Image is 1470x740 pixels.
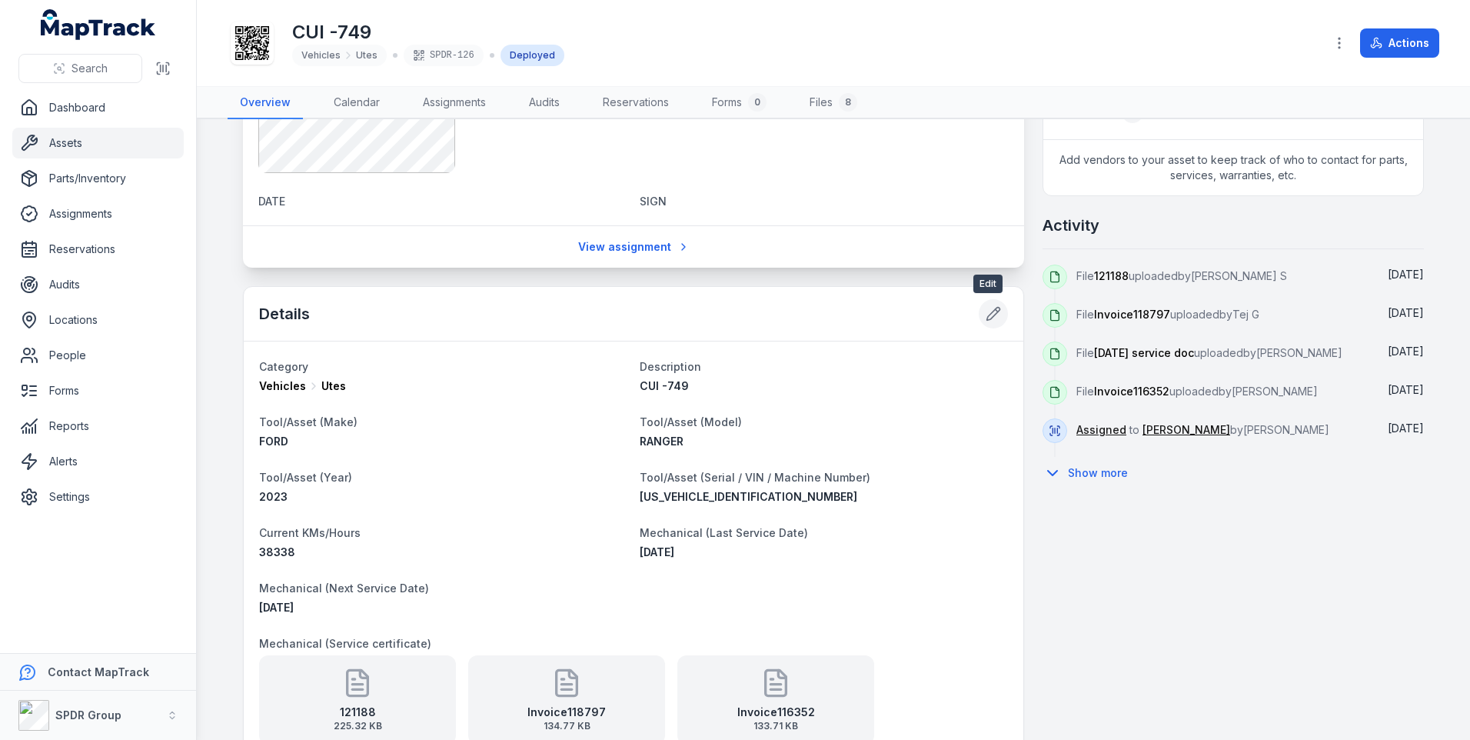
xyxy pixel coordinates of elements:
span: [DATE] [1388,422,1424,435]
strong: Contact MapTrack [48,665,149,678]
a: Reservations [590,87,681,119]
a: Dashboard [12,92,184,123]
span: [DATE] [259,601,294,614]
span: Mechanical (Next Service Date) [259,582,429,595]
span: [DATE] service doc [1094,346,1194,359]
a: View assignment [568,232,700,262]
div: 8 [839,93,857,112]
span: [DATE] [1388,306,1424,319]
a: Parts/Inventory [12,163,184,194]
a: Reservations [12,234,184,265]
span: Tool/Asset (Model) [640,415,742,428]
strong: 121188 [334,705,382,720]
span: Current KMs/Hours [259,526,361,539]
span: Tool/Asset (Year) [259,471,352,484]
span: [US_VEHICLE_IDENTIFICATION_NUMBER] [640,490,857,503]
span: 133.71 KB [737,720,815,732]
strong: SPDR Group [55,708,121,722]
span: Utes [356,49,377,62]
span: 2023 [259,490,288,503]
span: File uploaded by [PERSON_NAME] [1076,346,1342,359]
h1: CUI -749 [292,20,564,45]
span: to by [PERSON_NAME] [1076,423,1329,436]
time: 16/06/2025, 8:05:13 am [1388,268,1424,281]
a: Assets [12,128,184,158]
span: FORD [259,435,288,448]
button: Show more [1043,457,1138,489]
a: Locations [12,305,184,335]
span: File uploaded by [PERSON_NAME] [1076,385,1318,398]
a: Audits [517,87,572,119]
span: Invoice118797 [1094,308,1170,321]
time: 31/01/2025, 6:12:04 am [1388,306,1424,319]
a: Files8 [797,87,870,119]
time: 05/06/2025, 7:30:00 pm [640,545,674,558]
a: Audits [12,269,184,300]
span: [DATE] [1388,268,1424,281]
span: Search [72,61,108,76]
span: CUI -749 [640,379,689,392]
span: Mechanical (Service certificate) [259,637,431,650]
span: Utes [321,378,346,394]
button: Search [18,54,142,83]
time: 28/01/2025, 9:23:45 am [1388,422,1424,435]
a: Assigned [1076,422,1126,438]
span: DATE [258,195,285,208]
span: [DATE] [1388,345,1424,358]
span: RANGER [640,435,683,448]
strong: Invoice116352 [737,705,815,720]
a: Assignments [411,87,498,119]
a: Alerts [12,446,184,477]
a: Forms0 [700,87,779,119]
h2: Details [259,303,310,325]
div: SPDR-126 [404,45,484,66]
span: 134.77 KB [527,720,606,732]
span: Vehicles [301,49,341,62]
span: SIGN [640,195,667,208]
span: 38338 [259,545,295,558]
span: [DATE] [1388,383,1424,396]
span: Edit [973,275,1003,293]
span: File uploaded by [PERSON_NAME] S [1076,269,1287,282]
span: Add vendors to your asset to keep track of who to contact for parts, services, warranties, etc. [1043,140,1423,195]
button: Actions [1360,28,1439,58]
span: Category [259,360,308,373]
time: 28/01/2025, 9:25:03 am [1388,383,1424,396]
a: Assignments [12,198,184,229]
span: File uploaded by Tej G [1076,308,1259,321]
span: Description [640,360,701,373]
span: [DATE] [640,545,674,558]
span: Mechanical (Last Service Date) [640,526,808,539]
h2: Activity [1043,215,1099,236]
a: People [12,340,184,371]
span: Vehicles [259,378,306,394]
span: 121188 [1094,269,1129,282]
time: 05/12/2025, 6:30:00 pm [259,601,294,614]
a: Settings [12,482,184,512]
a: [PERSON_NAME] [1142,422,1230,438]
span: Tool/Asset (Make) [259,415,358,428]
div: 0 [748,93,767,112]
a: Forms [12,375,184,406]
span: Tool/Asset (Serial / VIN / Machine Number) [640,471,870,484]
span: Invoice116352 [1094,385,1169,398]
a: Reports [12,411,184,442]
a: Calendar [321,87,392,119]
time: 28/01/2025, 9:25:34 am [1388,345,1424,358]
a: Overview [228,87,303,119]
strong: Invoice118797 [527,705,606,720]
span: 225.32 KB [334,720,382,732]
div: Deployed [501,45,564,66]
a: MapTrack [41,9,156,40]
